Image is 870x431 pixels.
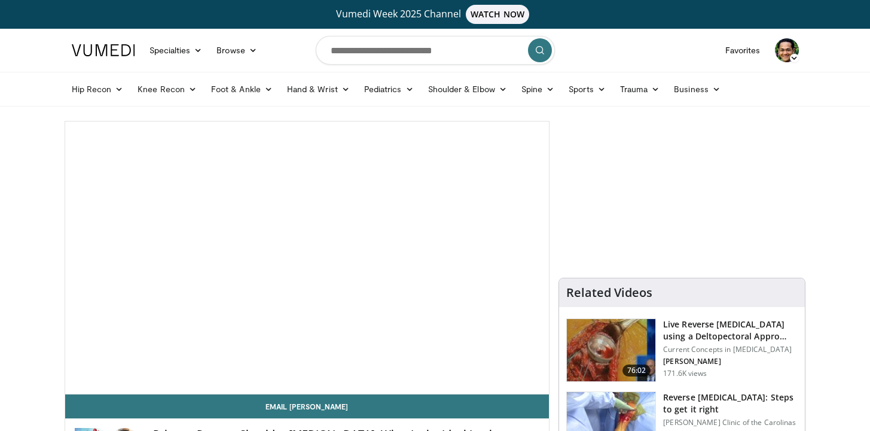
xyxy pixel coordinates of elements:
a: Trauma [613,77,667,101]
a: Favorites [718,38,768,62]
img: VuMedi Logo [72,44,135,56]
input: Search topics, interventions [316,36,555,65]
h3: Reverse [MEDICAL_DATA]: Steps to get it right [663,391,798,415]
a: 76:02 Live Reverse [MEDICAL_DATA] using a Deltopectoral Appro… Current Concepts in [MEDICAL_DATA]... [566,318,798,382]
img: 684033_3.png.150x105_q85_crop-smart_upscale.jpg [567,319,655,381]
p: [PERSON_NAME] [663,357,798,366]
a: Business [667,77,728,101]
a: Shoulder & Elbow [421,77,514,101]
img: Avatar [775,38,799,62]
a: Hip Recon [65,77,131,101]
h4: Related Videos [566,286,652,300]
iframe: Advertisement [593,121,772,271]
a: Browse [209,38,264,62]
a: Knee Recon [130,77,204,101]
a: Vumedi Week 2025 ChannelWATCH NOW [74,5,797,24]
a: Sports [561,77,613,101]
p: Current Concepts in [MEDICAL_DATA] [663,345,798,354]
a: Foot & Ankle [204,77,280,101]
video-js: Video Player [65,122,550,394]
p: [PERSON_NAME] Clinic of the Carolinas [663,418,798,427]
a: Spine [514,77,561,101]
a: Hand & Wrist [280,77,357,101]
span: 76:02 [622,365,651,377]
a: Email [PERSON_NAME] [65,394,550,418]
p: 171.6K views [663,369,707,378]
a: Specialties [142,38,210,62]
a: Pediatrics [357,77,421,101]
h3: Live Reverse [MEDICAL_DATA] using a Deltopectoral Appro… [663,318,798,342]
span: WATCH NOW [466,5,529,24]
